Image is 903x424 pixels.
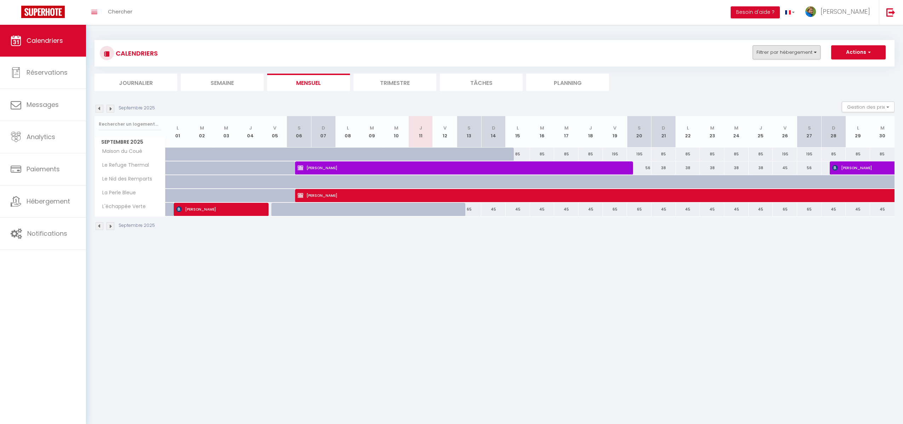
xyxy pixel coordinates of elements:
abbr: M [394,125,398,131]
div: 65 [457,203,482,216]
div: 45 [773,161,797,174]
div: 85 [700,148,724,161]
div: 45 [554,203,579,216]
th: 23 [700,116,724,148]
abbr: M [880,125,885,131]
button: Ouvrir le widget de chat LiveChat [6,3,27,24]
div: 195 [797,148,822,161]
abbr: M [734,125,738,131]
abbr: L [177,125,179,131]
abbr: J [589,125,592,131]
img: ... [805,6,816,17]
th: 11 [408,116,433,148]
div: 45 [870,203,895,216]
th: 21 [651,116,676,148]
th: 19 [603,116,627,148]
abbr: L [687,125,689,131]
span: Paiements [27,165,60,173]
abbr: M [540,125,544,131]
th: 07 [311,116,336,148]
th: 13 [457,116,482,148]
button: Gestion des prix [842,102,895,112]
abbr: D [322,125,325,131]
h3: CALENDRIERS [114,45,158,61]
th: 26 [773,116,797,148]
span: La Perle Bleue [96,189,138,197]
p: Septembre 2025 [119,105,155,111]
div: 85 [870,148,895,161]
span: Le Nid des Remparts [96,175,154,183]
th: 27 [797,116,822,148]
abbr: M [200,125,204,131]
abbr: V [443,125,447,131]
abbr: M [224,125,228,131]
th: 30 [870,116,895,148]
th: 17 [554,116,579,148]
span: Réservations [27,68,68,77]
li: Mensuel [267,74,350,91]
th: 02 [190,116,214,148]
abbr: V [273,125,276,131]
th: 16 [530,116,554,148]
div: 38 [651,161,676,174]
abbr: S [467,125,471,131]
div: 45 [530,203,554,216]
div: 85 [846,148,870,161]
div: 45 [846,203,870,216]
div: 85 [506,148,530,161]
span: Calendriers [27,36,63,45]
span: Analytics [27,132,55,141]
abbr: M [370,125,374,131]
input: Rechercher un logement... [99,118,161,131]
div: 85 [676,148,700,161]
li: Planning [526,74,609,91]
div: 45 [724,203,749,216]
abbr: D [662,125,665,131]
div: 65 [797,203,822,216]
abbr: J [249,125,252,131]
abbr: M [710,125,714,131]
span: L'échappée Verte [96,203,148,211]
button: Filtrer par hébergement [753,45,821,59]
span: Septembre 2025 [95,137,165,147]
abbr: D [832,125,835,131]
div: 85 [822,148,846,161]
div: 65 [773,203,797,216]
th: 24 [724,116,749,148]
th: 08 [335,116,360,148]
li: Trimestre [353,74,436,91]
div: 38 [749,161,773,174]
div: 195 [603,148,627,161]
div: 65 [603,203,627,216]
abbr: L [517,125,519,131]
div: 56 [627,161,651,174]
span: Chercher [108,8,132,15]
li: Journalier [94,74,177,91]
div: 85 [554,148,579,161]
th: 10 [384,116,409,148]
div: 45 [749,203,773,216]
th: 09 [360,116,384,148]
div: 38 [700,161,724,174]
div: 45 [579,203,603,216]
div: 45 [822,203,846,216]
th: 12 [433,116,457,148]
span: Hébergement [27,197,70,206]
button: Actions [831,45,886,59]
div: 56 [797,161,822,174]
th: 22 [676,116,700,148]
div: 38 [724,161,749,174]
img: logout [886,8,895,17]
abbr: V [783,125,787,131]
span: Notifications [27,229,67,238]
th: 28 [822,116,846,148]
th: 03 [214,116,238,148]
div: 45 [651,203,676,216]
div: 85 [651,148,676,161]
abbr: L [347,125,349,131]
span: [PERSON_NAME] [821,7,870,16]
th: 05 [263,116,287,148]
img: Super Booking [21,6,65,18]
div: 85 [749,148,773,161]
span: [PERSON_NAME] [176,202,258,216]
